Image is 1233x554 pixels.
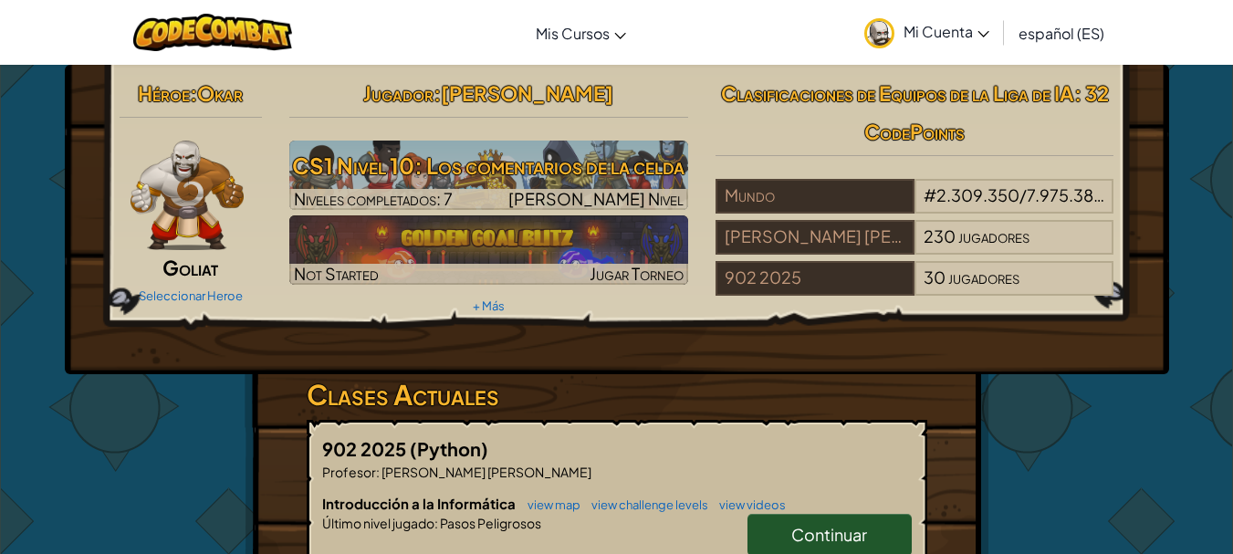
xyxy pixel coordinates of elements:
span: Continuar [791,524,867,545]
span: : [376,464,380,480]
img: avatar [864,18,894,48]
span: Okar [197,80,243,106]
h3: CS1 Nivel 10: Los comentarios de la celda [289,145,688,186]
span: (Python) [410,437,488,460]
a: español (ES) [1009,8,1113,57]
span: 30 [924,267,946,287]
span: Profesor [322,464,376,480]
span: 7.975.380 [1027,184,1105,205]
span: : [190,80,197,106]
span: Mis Cursos [536,24,610,43]
span: : [434,515,438,531]
img: Golden Goal [289,215,688,285]
span: Jugar Torneo [590,263,684,284]
a: Mi Cuenta [855,4,998,61]
span: Jugador [363,80,434,106]
a: view videos [710,497,786,512]
div: 902 2025 [716,261,914,296]
span: [PERSON_NAME] [441,80,613,106]
span: / [1019,184,1027,205]
span: jugadores [958,225,1029,246]
span: Clasificaciones de Equipos de la Liga de IA [721,80,1074,106]
a: view challenge levels [582,497,708,512]
img: CS1 Nivel 10: Los comentarios de la celda [289,141,688,210]
div: Mundo [716,179,914,214]
span: [PERSON_NAME] Nivel [508,188,684,209]
img: CodeCombat logo [133,14,293,51]
span: Niveles completados: 7 [294,188,453,209]
span: Goliat [162,255,218,280]
span: Introducción a la Informática [322,495,518,512]
a: 902 202530jugadores [716,278,1114,299]
span: español (ES) [1019,24,1104,43]
a: Jugar Siguiente Nivel [289,141,688,210]
div: [PERSON_NAME] [PERSON_NAME] [716,220,914,255]
span: jugadores [1108,184,1179,205]
a: [PERSON_NAME] [PERSON_NAME]230jugadores [716,237,1114,258]
a: Seleccionar Heroe [139,288,243,303]
a: Mis Cursos [527,8,635,57]
span: Héroe [138,80,190,106]
span: 230 [924,225,956,246]
span: # [924,184,936,205]
a: Not StartedJugar Torneo [289,215,688,285]
span: 902 2025 [322,437,410,460]
a: view map [518,497,580,512]
span: Pasos Peligrosos [438,515,541,531]
a: Mundo#2.309.350/7.975.380jugadores [716,196,1114,217]
span: 2.309.350 [936,184,1019,205]
span: Mi Cuenta [904,22,989,41]
span: Not Started [294,263,379,284]
h3: Clases Actuales [307,374,927,415]
img: goliath-pose.png [131,141,245,250]
span: jugadores [948,267,1019,287]
span: [PERSON_NAME] [PERSON_NAME] [380,464,591,480]
span: Último nivel jugado [322,515,434,531]
span: : 32 CodePoints [864,80,1109,144]
span: : [434,80,441,106]
a: + Más [473,298,505,313]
